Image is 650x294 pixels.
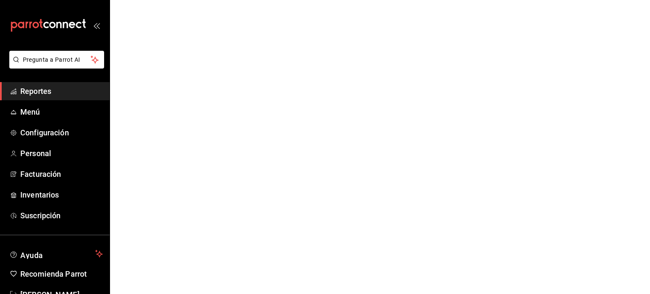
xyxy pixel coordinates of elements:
span: Ayuda [20,249,92,259]
a: Pregunta a Parrot AI [6,61,104,70]
span: Inventarios [20,189,103,201]
span: Menú [20,106,103,118]
span: Suscripción [20,210,103,221]
span: Recomienda Parrot [20,268,103,280]
span: Reportes [20,85,103,97]
button: open_drawer_menu [93,22,100,29]
span: Facturación [20,168,103,180]
span: Personal [20,148,103,159]
button: Pregunta a Parrot AI [9,51,104,69]
span: Configuración [20,127,103,138]
span: Pregunta a Parrot AI [23,55,91,64]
